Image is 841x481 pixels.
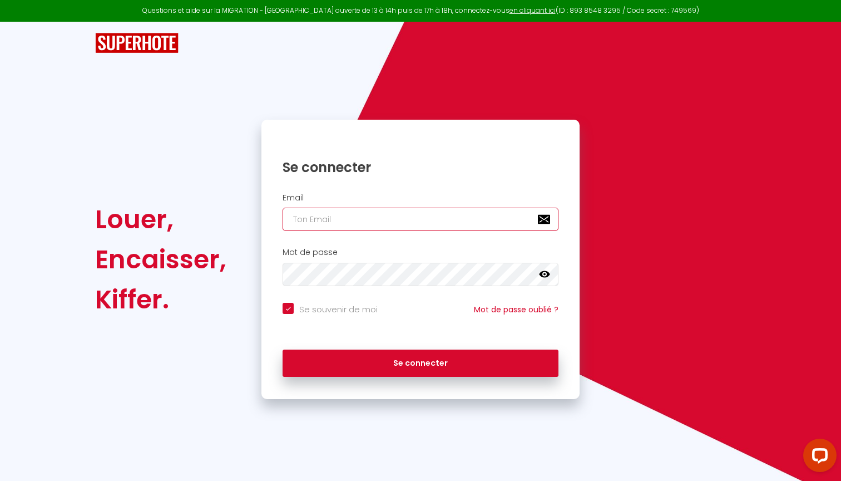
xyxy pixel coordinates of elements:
button: Se connecter [283,350,558,377]
div: Kiffer. [95,279,226,320]
div: Encaisser, [95,239,226,279]
input: Ton Email [283,208,558,231]
iframe: LiveChat chat widget [794,434,841,481]
h2: Email [283,193,558,203]
div: Louer, [95,199,226,239]
a: en cliquant ici [509,6,556,15]
img: SuperHote logo [95,33,179,53]
h1: Se connecter [283,159,558,176]
h2: Mot de passe [283,248,558,257]
a: Mot de passe oublié ? [474,304,558,315]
